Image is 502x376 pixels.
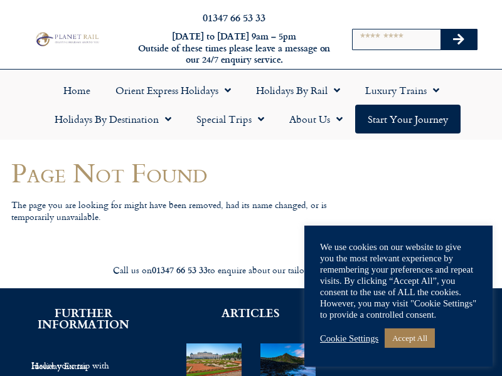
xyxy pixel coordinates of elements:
h2: FURTHER INFORMATION [19,307,149,330]
div: Call us on to enquire about our tailor made holidays by rail [6,264,496,276]
a: Orient Express Holidays [103,76,243,105]
a: Cookie Settings [320,333,378,344]
a: 01347 66 53 33 [203,10,265,24]
a: About Us [277,105,355,133]
div: We use cookies on our website to give you the most relevant experience by remembering your prefer... [320,241,477,320]
button: Search [441,29,477,50]
a: Special Trips [184,105,277,133]
a: Accept All [385,328,435,348]
h6: [DATE] to [DATE] 9am – 5pm Outside of these times please leave a message on our 24/7 enquiry serv... [137,31,331,66]
a: Luxury Trains [353,76,452,105]
h1: Page Not Found [11,158,328,187]
strong: 01347 66 53 33 [152,263,208,276]
a: Insure your trip with Holiday Extras [19,355,149,376]
a: Holidays by Rail [243,76,353,105]
h2: ARTICLES [186,307,316,318]
p: The page you are looking for might have been removed, had its name changed, or is temporarily una... [11,199,328,222]
a: Holidays by Destination [42,105,184,133]
nav: Menu [6,76,496,133]
a: Start your Journey [355,105,461,133]
img: Planet Rail Train Holidays Logo [33,31,100,47]
a: Home [51,76,103,105]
